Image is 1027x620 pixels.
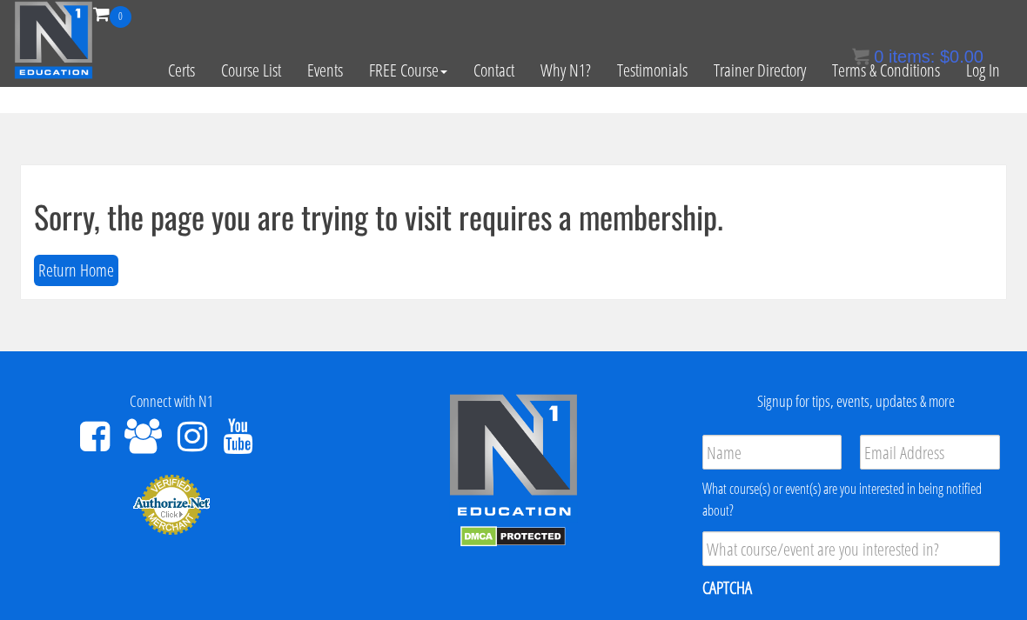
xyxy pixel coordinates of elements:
a: Contact [460,28,527,113]
h4: Connect with N1 [13,393,329,410]
input: Email Address [860,435,1000,470]
span: 0 [874,47,883,66]
a: Testimonials [604,28,701,113]
a: Terms & Conditions [819,28,953,113]
bdi: 0.00 [940,47,983,66]
span: $ [940,47,950,66]
span: items: [889,47,935,66]
div: What course(s) or event(s) are you interested in being notified about? [702,478,1000,521]
img: n1-edu-logo [448,393,579,522]
a: FREE Course [356,28,460,113]
img: icon11.png [852,48,869,65]
a: 0 [93,2,131,25]
a: Course List [208,28,294,113]
label: CAPTCHA [702,577,752,599]
a: Events [294,28,356,113]
img: n1-education [14,1,93,79]
span: 0 [110,6,131,28]
img: DMCA.com Protection Status [460,526,566,547]
a: Trainer Directory [701,28,819,113]
input: Name [702,435,842,470]
h1: Sorry, the page you are trying to visit requires a membership. [34,199,993,234]
button: Return Home [34,255,118,287]
a: Why N1? [527,28,604,113]
input: What course/event are you interested in? [702,531,1000,566]
img: Authorize.Net Merchant - Click to Verify [132,473,211,536]
a: Certs [155,28,208,113]
h4: Signup for tips, events, updates & more [698,393,1014,410]
a: 0 items: $0.00 [852,47,983,66]
a: Log In [953,28,1013,113]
